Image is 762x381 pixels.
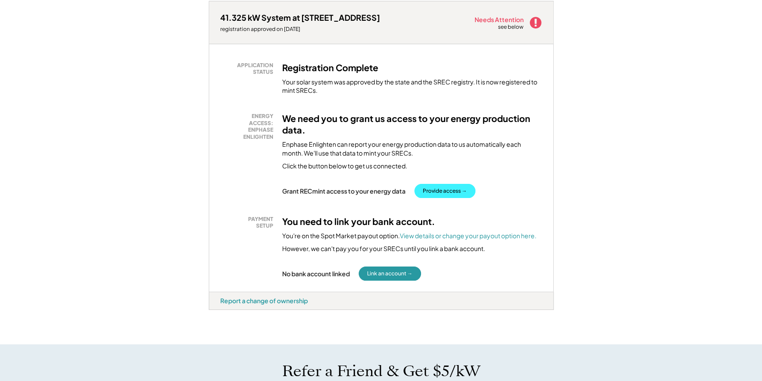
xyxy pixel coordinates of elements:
[414,184,475,198] button: Provide access →
[282,232,536,240] div: You're on the Spot Market payout option.
[282,140,542,157] div: Enphase Enlighten can report your energy production data to us automatically each month. We'll us...
[359,267,421,281] button: Link an account →
[225,62,273,76] div: APPLICATION STATUS
[498,23,525,31] div: see below
[220,297,308,305] div: Report a change of ownership
[282,187,406,195] div: Grant RECmint access to your energy data
[220,12,380,23] div: 41.325 kW System at [STREET_ADDRESS]
[282,362,480,381] h1: Refer a Friend & Get $5/kW
[400,232,536,240] a: View details or change your payout option here.
[475,16,525,23] div: Needs Attention
[282,162,407,171] div: Click the button below to get us connected.
[209,310,238,313] div: razgeivh - VA Distributed
[225,216,273,229] div: PAYMENT SETUP
[282,216,435,227] h3: You need to link your bank account.
[225,113,273,140] div: ENERGY ACCESS: ENPHASE ENLIGHTEN
[282,113,542,136] h3: We need you to grant us access to your energy production data.
[220,26,380,33] div: registration approved on [DATE]
[282,244,485,253] div: However, we can't pay you for your SRECs until you link a bank account.
[282,270,350,278] div: No bank account linked
[282,78,542,95] div: Your solar system was approved by the state and the SREC registry. It is now registered to mint S...
[282,62,378,73] h3: Registration Complete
